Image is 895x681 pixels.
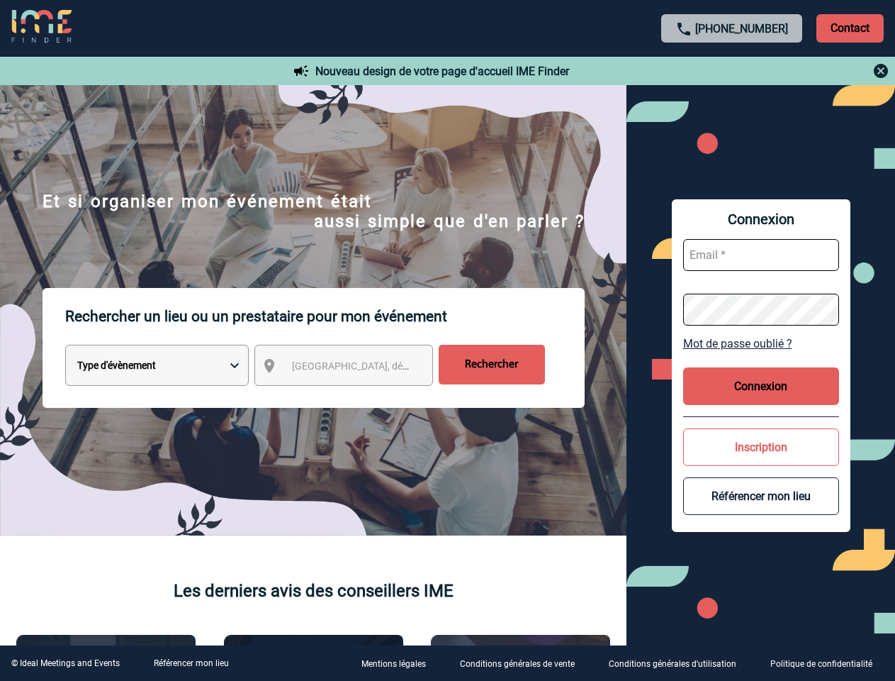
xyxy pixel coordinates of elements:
[683,428,839,466] button: Inscription
[683,477,839,515] button: Référencer mon lieu
[675,21,692,38] img: call-24-px.png
[695,22,788,35] a: [PHONE_NUMBER]
[460,660,575,670] p: Conditions générales de vente
[683,211,839,228] span: Connexion
[597,657,759,670] a: Conditions générales d'utilisation
[361,660,426,670] p: Mentions légales
[449,657,597,670] a: Conditions générales de vente
[770,660,872,670] p: Politique de confidentialité
[439,345,545,384] input: Rechercher
[816,14,884,43] p: Contact
[683,337,839,350] a: Mot de passe oublié ?
[350,657,449,670] a: Mentions légales
[11,658,120,668] div: © Ideal Meetings and Events
[609,660,736,670] p: Conditions générales d'utilisation
[683,239,839,271] input: Email *
[683,367,839,405] button: Connexion
[292,360,489,372] span: [GEOGRAPHIC_DATA], département, région...
[65,288,585,345] p: Rechercher un lieu ou un prestataire pour mon événement
[759,657,895,670] a: Politique de confidentialité
[154,658,229,668] a: Référencer mon lieu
